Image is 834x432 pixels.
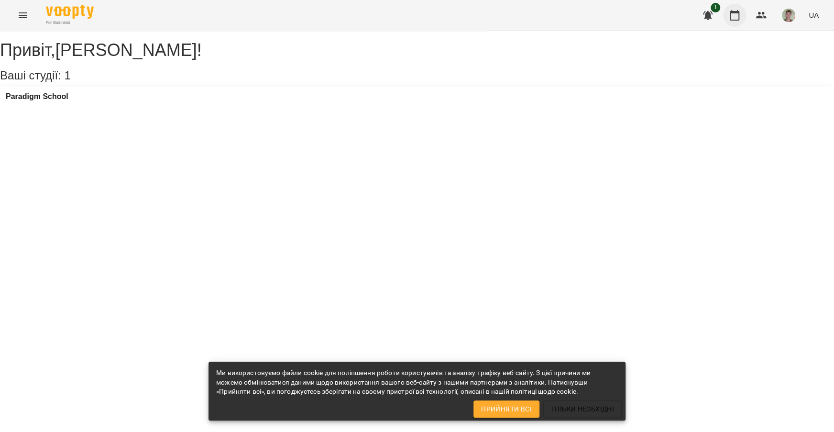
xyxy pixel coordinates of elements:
span: UA [809,10,819,20]
button: Menu [11,4,34,27]
button: UA [805,6,823,24]
span: 1 [64,69,70,82]
a: Paradigm School [6,92,68,101]
img: 3644c6762f5be8525aa1697e18c5a872.jpg [782,9,795,22]
span: 1 [711,3,720,12]
span: For Business [46,20,94,26]
img: Voopty Logo [46,5,94,19]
